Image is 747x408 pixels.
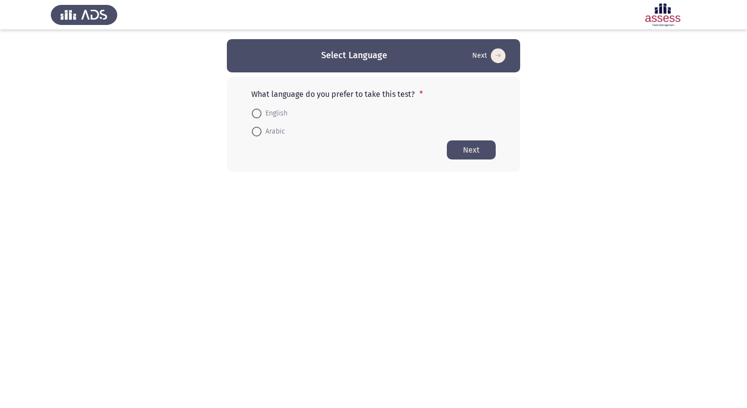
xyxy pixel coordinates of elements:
[262,126,285,137] span: Arabic
[262,108,287,119] span: English
[51,1,117,28] img: Assess Talent Management logo
[469,48,508,64] button: Start assessment
[321,49,387,62] h3: Select Language
[630,1,696,28] img: Assessment logo of Focus 4 Module Assessment (IB- A/EN/AR)
[251,90,496,99] p: What language do you prefer to take this test?
[447,140,496,159] button: Start assessment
